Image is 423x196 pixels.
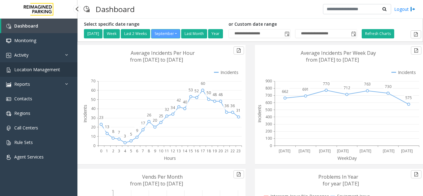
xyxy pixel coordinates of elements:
[350,29,357,38] span: Toggle popup
[103,29,120,38] button: Week
[99,115,103,120] text: 23
[14,154,44,160] span: Agent Services
[100,148,102,154] text: 0
[93,2,138,17] h3: Dashboard
[14,110,30,116] span: Regions
[6,82,11,87] img: 'icon'
[265,136,272,141] text: 100
[410,6,415,12] img: logout
[177,98,181,103] text: 42
[411,170,421,178] button: Export to pdf
[265,78,272,84] text: 900
[130,180,183,187] text: from [DATE] to [DATE]
[229,22,357,27] h5: or Custom date range
[301,50,376,56] text: Average Incidents Per Week Day
[207,90,211,95] text: 50
[91,88,95,93] text: 60
[338,155,357,161] text: WeekDay
[299,148,310,154] text: [DATE]
[6,24,11,29] img: 'icon'
[265,85,272,91] text: 800
[118,130,120,135] text: 7
[136,128,138,133] text: 9
[121,29,150,38] button: Last 2 Weeks
[394,6,415,12] a: Logout
[148,148,150,154] text: 8
[337,148,349,154] text: [DATE]
[306,56,359,63] text: from [DATE] to [DATE]
[91,134,95,139] text: 10
[142,148,144,154] text: 7
[14,37,36,43] span: Monitoring
[91,115,95,120] text: 30
[93,143,95,148] text: 0
[218,148,223,154] text: 20
[177,148,181,154] text: 13
[6,97,11,102] img: 'icon'
[265,121,272,127] text: 300
[164,155,176,161] text: Hours
[112,148,114,154] text: 2
[147,112,151,118] text: 26
[265,107,272,112] text: 500
[91,97,95,102] text: 50
[6,111,11,116] img: 'icon'
[207,148,211,154] text: 18
[171,105,175,110] text: 34
[189,148,193,154] text: 15
[84,29,102,38] button: [DATE]
[130,56,183,63] text: from [DATE] to [DATE]
[385,84,391,89] text: 730
[6,140,11,145] img: 'icon'
[130,148,132,154] text: 5
[236,108,241,113] text: 31
[318,173,358,180] text: Problems In Year
[233,170,244,178] button: Export to pdf
[6,38,11,43] img: 'icon'
[6,53,11,58] img: 'icon'
[401,148,413,154] text: [DATE]
[212,148,217,154] text: 19
[323,81,329,86] text: 770
[91,124,95,130] text: 20
[14,139,33,145] span: Rule Sets
[360,148,371,154] text: [DATE]
[256,105,262,123] text: Incidents
[189,87,193,93] text: 53
[265,93,272,98] text: 700
[151,29,180,38] button: September
[411,46,421,54] button: Export to pdf
[225,103,229,108] text: 36
[265,114,272,120] text: 400
[265,128,272,134] text: 200
[236,148,241,154] text: 23
[136,148,138,154] text: 6
[91,78,95,84] text: 70
[302,87,309,92] text: 691
[14,96,32,102] span: Contacts
[112,129,114,134] text: 8
[230,148,235,154] text: 22
[105,124,109,129] text: 13
[14,81,30,87] span: Reports
[270,143,272,148] text: 0
[208,29,223,38] button: Year
[183,99,187,105] text: 40
[194,88,199,94] text: 52
[154,148,156,154] text: 9
[364,81,371,87] text: 763
[225,148,229,154] text: 21
[84,22,224,27] h5: Select specific date range
[141,120,145,126] text: 17
[84,2,89,17] img: pageIcon
[82,105,88,123] text: Incidents
[171,148,175,154] text: 12
[279,148,290,154] text: [DATE]
[405,95,412,100] text: 575
[14,125,38,131] span: Call Centers
[159,113,163,119] text: 25
[218,92,223,97] text: 48
[323,180,359,187] text: for year [DATE]
[118,148,120,154] text: 3
[233,46,244,54] button: Export to pdf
